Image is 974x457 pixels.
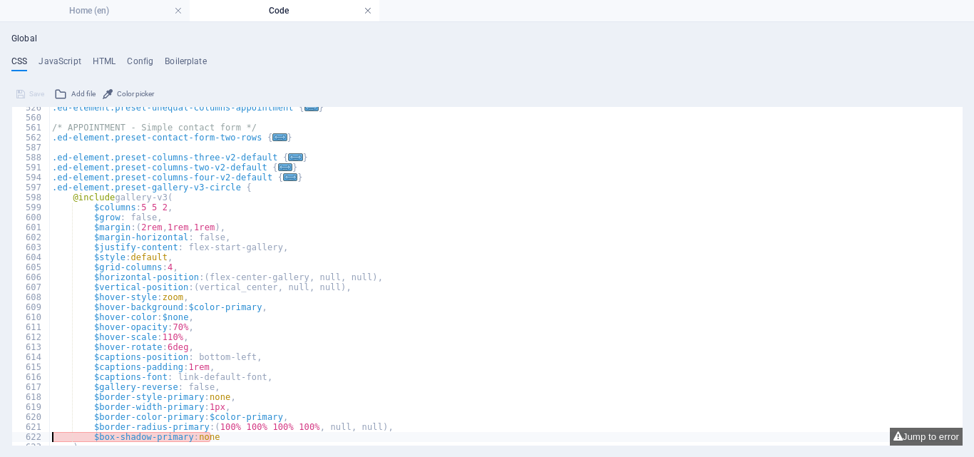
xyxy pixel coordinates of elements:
[12,362,51,372] div: 615
[93,56,116,72] h4: HTML
[190,3,379,19] h4: Code
[117,86,154,103] span: Color picker
[71,86,96,103] span: Add file
[12,222,51,232] div: 601
[52,86,98,103] button: Add file
[283,173,297,181] span: ...
[12,242,51,252] div: 603
[12,103,51,113] div: 526
[11,34,37,45] h4: Global
[12,342,51,352] div: 613
[12,422,51,432] div: 621
[12,183,51,192] div: 597
[890,428,963,446] button: Jump to error
[12,202,51,212] div: 599
[289,153,303,161] span: ...
[12,163,51,173] div: 591
[12,312,51,322] div: 610
[12,302,51,312] div: 609
[12,133,51,143] div: 562
[12,212,51,222] div: 600
[12,262,51,272] div: 605
[12,143,51,153] div: 587
[12,442,51,452] div: 623
[12,272,51,282] div: 606
[12,252,51,262] div: 604
[12,113,51,123] div: 560
[12,352,51,362] div: 614
[12,153,51,163] div: 588
[278,163,292,171] span: ...
[12,282,51,292] div: 607
[101,86,156,103] button: Color picker
[12,123,51,133] div: 561
[12,292,51,302] div: 608
[12,173,51,183] div: 594
[12,372,51,382] div: 616
[39,56,81,72] h4: JavaScript
[12,432,51,442] div: 622
[12,192,51,202] div: 598
[273,133,287,141] span: ...
[12,392,51,402] div: 618
[12,232,51,242] div: 602
[11,56,27,72] h4: CSS
[165,56,207,72] h4: Boilerplate
[12,382,51,392] div: 617
[127,56,153,72] h4: Config
[304,103,319,111] span: ...
[12,412,51,422] div: 620
[12,402,51,412] div: 619
[12,322,51,332] div: 611
[12,332,51,342] div: 612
